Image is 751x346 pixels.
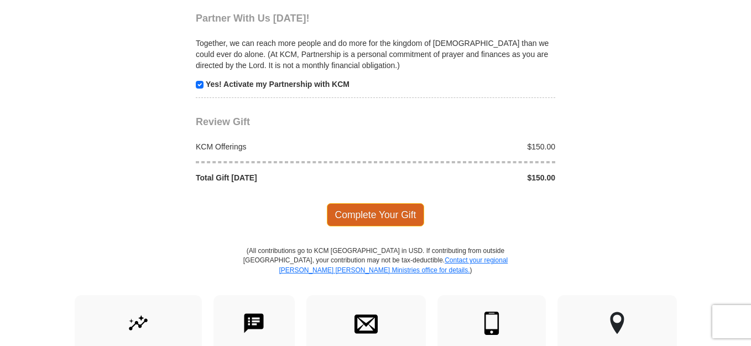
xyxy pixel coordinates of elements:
[327,203,425,226] span: Complete Your Gift
[480,312,503,335] img: mobile.svg
[127,312,150,335] img: give-by-stock.svg
[190,172,376,183] div: Total Gift [DATE]
[375,172,561,183] div: $150.00
[375,141,561,152] div: $150.00
[609,312,625,335] img: other-region
[243,246,508,295] p: (All contributions go to KCM [GEOGRAPHIC_DATA] in USD. If contributing from outside [GEOGRAPHIC_D...
[196,116,250,127] span: Review Gift
[354,312,378,335] img: envelope.svg
[242,312,265,335] img: text-to-give.svg
[206,80,350,89] strong: Yes! Activate my Partnership with KCM
[196,13,310,24] span: Partner With Us [DATE]!
[279,256,508,273] a: Contact your regional [PERSON_NAME] [PERSON_NAME] Ministries office for details.
[190,141,376,152] div: KCM Offerings
[196,38,555,71] p: Together, we can reach more people and do more for the kingdom of [DEMOGRAPHIC_DATA] than we coul...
